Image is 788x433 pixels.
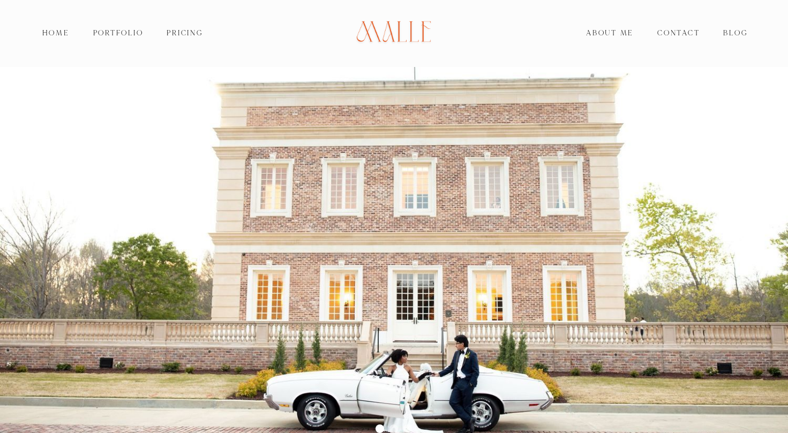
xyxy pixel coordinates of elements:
[31,26,81,41] a: Home
[155,26,214,41] a: Pricing
[574,26,646,41] a: About Me
[646,26,711,41] a: Contact
[81,26,155,41] a: Portfolio
[711,26,759,41] a: Blog
[342,4,447,63] img: Mallé Photography Co.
